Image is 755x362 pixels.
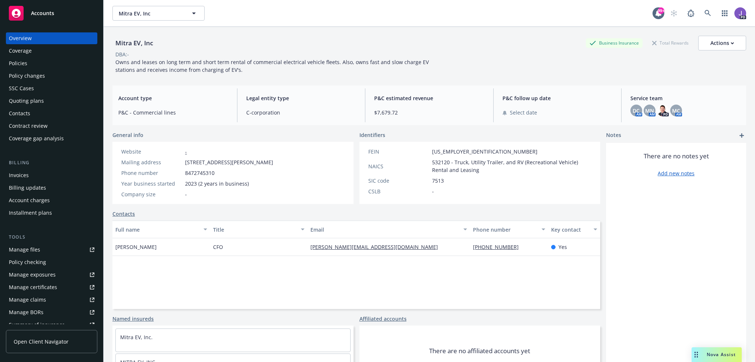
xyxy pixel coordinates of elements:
[112,6,205,21] button: Mitra EV, Inc
[213,226,297,233] div: Title
[6,95,97,107] a: Quoting plans
[368,187,429,195] div: CSLB
[6,133,97,144] a: Coverage gap analysis
[185,190,187,198] span: -
[548,221,600,238] button: Key contact
[6,233,97,241] div: Tools
[502,94,612,102] span: P&C follow up date
[9,120,48,132] div: Contract review
[368,162,429,170] div: NAICS
[551,226,589,233] div: Key contact
[9,182,46,194] div: Billing updates
[310,226,459,233] div: Email
[374,109,484,116] span: $7,679.72
[246,109,356,116] span: C-corporation
[559,243,567,251] span: Yes
[6,306,97,318] a: Manage BORs
[667,6,681,21] a: Start snowing
[6,57,97,69] a: Policies
[692,347,701,362] div: Drag to move
[9,57,27,69] div: Policies
[115,243,157,251] span: [PERSON_NAME]
[9,269,56,281] div: Manage exposures
[185,148,187,155] a: -
[6,32,97,44] a: Overview
[630,94,740,102] span: Service team
[658,169,695,177] a: Add new notes
[6,194,97,206] a: Account charges
[121,148,182,155] div: Website
[648,38,692,48] div: Total Rewards
[432,158,592,174] span: 532120 - Truck, Utility Trailer, and RV (Recreational Vehicle) Rental and Leasing
[644,152,709,161] span: There are no notes yet
[368,148,429,155] div: FEIN
[432,148,537,155] span: [US_EMPLOYER_IDENTIFICATION_NUMBER]
[9,169,29,181] div: Invoices
[710,36,734,50] div: Actions
[9,32,32,44] div: Overview
[121,180,182,187] div: Year business started
[6,169,97,181] a: Invoices
[121,169,182,177] div: Phone number
[374,94,484,102] span: P&C estimated revenue
[112,38,156,48] div: Mitra EV, Inc
[368,177,429,184] div: SIC code
[6,281,97,293] a: Manage certificates
[6,108,97,119] a: Contacts
[692,347,742,362] button: Nova Assist
[672,107,680,115] span: MC
[6,269,97,281] a: Manage exposures
[432,177,444,184] span: 7513
[473,226,537,233] div: Phone number
[31,10,54,16] span: Accounts
[633,107,640,115] span: DC
[9,256,46,268] div: Policy checking
[734,7,746,19] img: photo
[9,194,50,206] div: Account charges
[14,338,69,345] span: Open Client Navigator
[9,207,52,219] div: Installment plans
[9,45,32,57] div: Coverage
[9,108,30,119] div: Contacts
[6,244,97,256] a: Manage files
[121,158,182,166] div: Mailing address
[307,221,470,238] button: Email
[115,59,430,73] span: Owns and leases on long term and short term rental of commercial electrical vehicle fleets. Also,...
[429,347,530,355] span: There are no affiliated accounts yet
[121,190,182,198] div: Company size
[645,107,654,115] span: MN
[246,94,356,102] span: Legal entity type
[112,131,143,139] span: General info
[9,294,46,306] div: Manage claims
[6,319,97,331] a: Summary of insurance
[112,221,210,238] button: Full name
[359,131,385,139] span: Identifiers
[6,3,97,24] a: Accounts
[707,351,736,358] span: Nova Assist
[112,210,135,218] a: Contacts
[6,70,97,82] a: Policy changes
[700,6,715,21] a: Search
[432,187,434,195] span: -
[473,243,525,250] a: [PHONE_NUMBER]
[9,70,45,82] div: Policy changes
[6,294,97,306] a: Manage claims
[698,36,746,50] button: Actions
[6,256,97,268] a: Policy checking
[112,315,154,323] a: Named insureds
[510,109,537,116] span: Select date
[6,159,97,166] div: Billing
[657,105,669,116] img: photo
[9,319,65,331] div: Summary of insurance
[115,226,199,233] div: Full name
[185,158,273,166] span: [STREET_ADDRESS][PERSON_NAME]
[717,6,732,21] a: Switch app
[6,182,97,194] a: Billing updates
[115,50,129,58] div: DBA: -
[185,180,249,187] span: 2023 (2 years in business)
[118,94,228,102] span: Account type
[213,243,223,251] span: CFO
[185,169,215,177] span: 8472745310
[658,7,664,14] div: 99+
